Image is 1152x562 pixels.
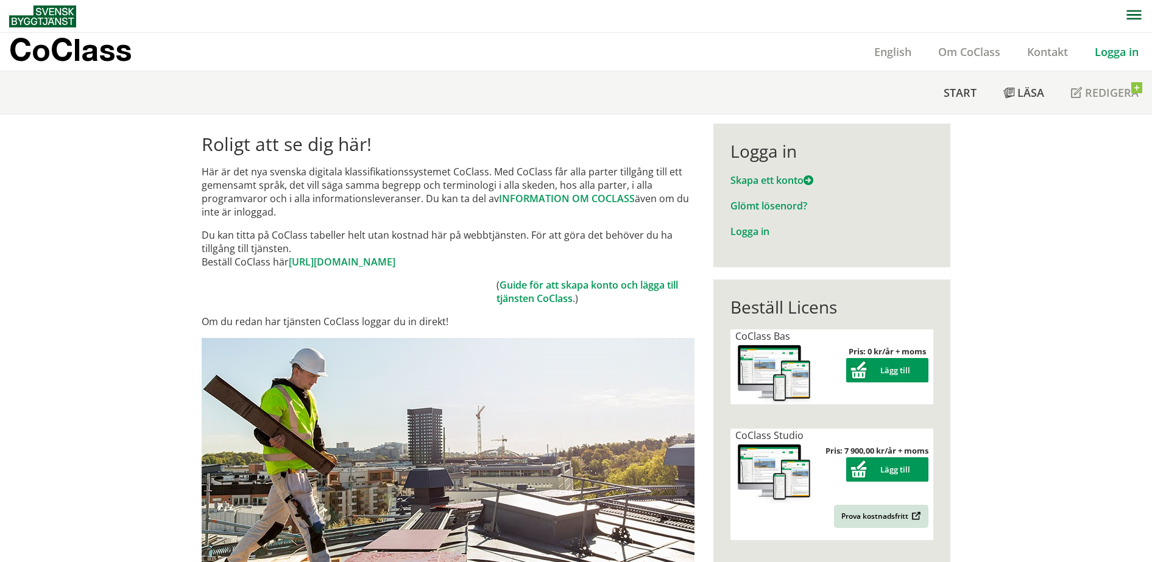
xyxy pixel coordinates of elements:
[930,71,990,114] a: Start
[730,225,769,238] a: Logga in
[202,315,694,328] p: Om du redan har tjänsten CoClass loggar du in direkt!
[846,457,928,482] button: Lägg till
[730,174,813,187] a: Skapa ett konto
[496,278,678,305] a: Guide för att skapa konto och lägga till tjänsten CoClass
[730,141,933,161] div: Logga in
[825,445,928,456] strong: Pris: 7 900,00 kr/år + moms
[202,228,694,269] p: Du kan titta på CoClass tabeller helt utan kostnad här på webbtjänsten. För att göra det behöver ...
[925,44,1014,59] a: Om CoClass
[499,192,635,205] a: INFORMATION OM COCLASS
[730,199,807,213] a: Glömt lösenord?
[735,442,813,504] img: coclass-license.jpg
[735,343,813,404] img: coclass-license.jpg
[1014,44,1081,59] a: Kontakt
[846,464,928,475] a: Lägg till
[834,505,928,528] a: Prova kostnadsfritt
[861,44,925,59] a: English
[944,85,977,100] span: Start
[735,329,790,343] span: CoClass Bas
[846,358,928,382] button: Lägg till
[9,5,76,27] img: Svensk Byggtjänst
[735,429,804,442] span: CoClass Studio
[990,71,1058,114] a: Läsa
[849,346,926,357] strong: Pris: 0 kr/år + moms
[9,43,132,57] p: CoClass
[202,165,694,219] p: Här är det nya svenska digitala klassifikationssystemet CoClass. Med CoClass får alla parter till...
[1017,85,1044,100] span: Läsa
[202,133,694,155] h1: Roligt att se dig här!
[910,511,921,521] img: Outbound.png
[1081,44,1152,59] a: Logga in
[730,297,933,317] div: Beställ Licens
[846,365,928,376] a: Lägg till
[496,278,694,305] td: ( .)
[289,255,395,269] a: [URL][DOMAIN_NAME]
[9,33,158,71] a: CoClass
